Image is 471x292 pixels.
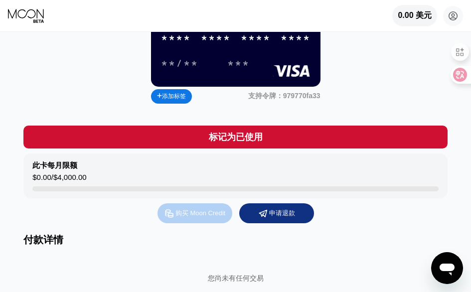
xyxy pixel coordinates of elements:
[162,93,186,100] font: 添加标签
[23,126,448,148] div: 标记为已使用
[269,209,295,217] font: 申请退款
[248,92,283,100] font: 支持令牌：
[151,89,192,104] div: 添加标签
[392,5,437,26] div: 0.00 美元
[175,209,225,217] font: 购买 Moon Credit
[53,173,87,181] font: $4,000.00
[32,173,51,181] font: $0.00
[23,234,63,245] font: 付款详情
[248,92,320,101] div: 支持令牌：979770fa33
[283,92,320,100] font: 979770fa33
[239,203,314,223] div: 申请退款
[208,274,264,282] font: 您尚未有任何交易
[32,161,77,169] font: 此卡每月限额
[431,252,463,284] iframe: 启动消息传送窗口的按钮
[157,203,232,223] div: 购买 Moon Credit
[209,132,263,142] font: 标记为已使用
[398,11,432,19] font: 0.00 美元
[51,173,53,181] font: /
